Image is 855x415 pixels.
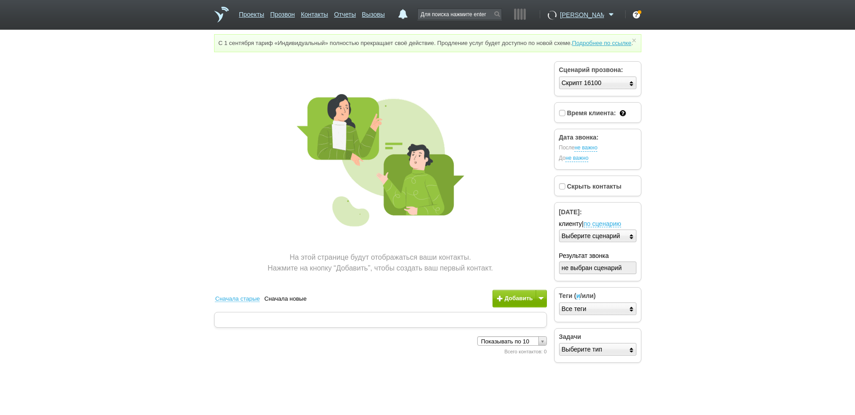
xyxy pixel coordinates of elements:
span: Всего контактов: 0 [504,349,546,354]
a: × [630,38,638,42]
h3: [DATE]: [559,208,636,216]
h3: Теги ( / ) [559,292,636,300]
input: Для поиска нажмите enter [418,9,501,19]
h3: Сценарий прозвона: [559,66,636,74]
div: не выбран сценарий [562,262,622,274]
a: Показывать по 10 [477,336,547,346]
a: по сценарию [584,221,622,227]
div: Скрипт 16100 [562,77,602,89]
h3: Задачи [559,333,636,341]
span: клиенту [559,220,582,227]
img: Prozvon_2.png [295,74,466,245]
label: | [559,219,636,229]
a: Отчеты [334,6,356,19]
a: не важно [574,144,597,152]
a: Вызовы [362,6,385,19]
span: После [559,144,636,152]
div: ? [633,11,640,18]
span: или [582,292,594,299]
button: Добавить [492,290,546,307]
span: До [559,155,636,162]
span: Время клиента: [567,109,616,117]
a: Сначала старые [215,294,264,303]
div: На этой странице будут отображаться ваши контакты. Нажмите на кнопку “Добавить”, чтобы создать ва... [214,252,547,274]
a: и [576,293,580,299]
label: Результат звонка [559,251,636,261]
h3: Дата звонка: [559,134,636,141]
a: не важно [565,155,588,162]
span: Скрыть контакты [567,183,621,190]
span: [PERSON_NAME] [560,10,604,19]
a: Контакты [301,6,328,19]
a: На главную [214,7,229,23]
a: Прозвон [270,6,295,19]
span: Показывать по 10 [481,337,535,346]
a: [PERSON_NAME] [560,9,616,18]
div: Выберите тип [562,343,602,356]
div: Выберите сценарий [562,230,620,242]
a: Проекты [239,6,264,19]
a: Сначала новые [264,294,311,303]
a: Подробнее по ссылке [572,40,631,46]
div: С 1 сентября тариф «Индивидуальный» полностью прекращает своё действие. Продление услуг будет дос... [214,34,641,52]
div: Все теги [562,303,586,315]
